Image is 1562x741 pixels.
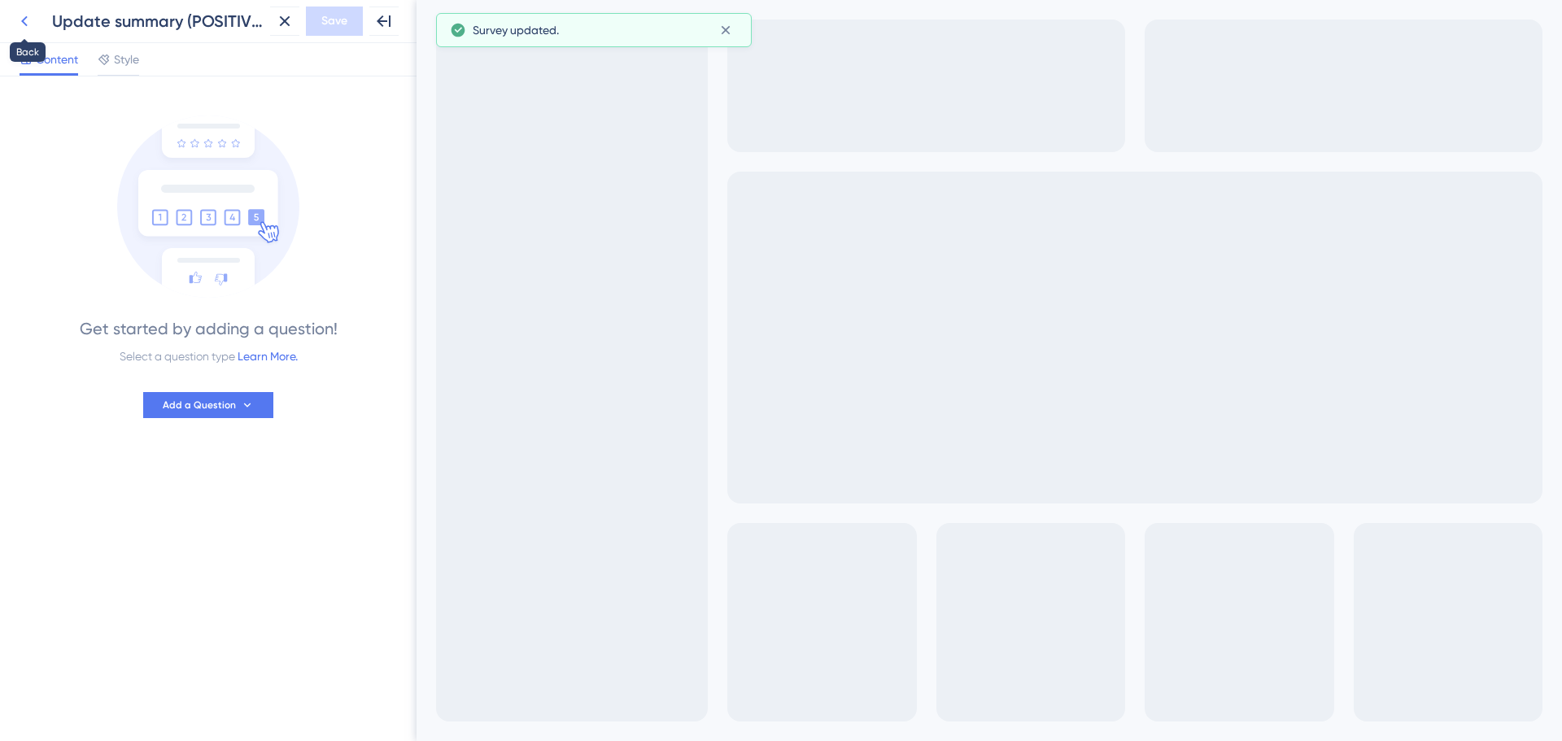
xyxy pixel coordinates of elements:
div: Select a question type [120,347,298,366]
span: Style [114,50,139,69]
div: Update summary (POSITIVE) [52,10,264,33]
button: Add a Question [143,392,273,418]
span: Content [36,50,78,69]
img: empty-step-icon [117,116,299,298]
span: Survey updated. [473,20,559,40]
span: Save [321,11,347,31]
span: Add a Question [163,399,236,412]
a: Learn More. [238,350,298,363]
div: Get started by adding a question! [80,317,338,340]
button: Save [306,7,363,36]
